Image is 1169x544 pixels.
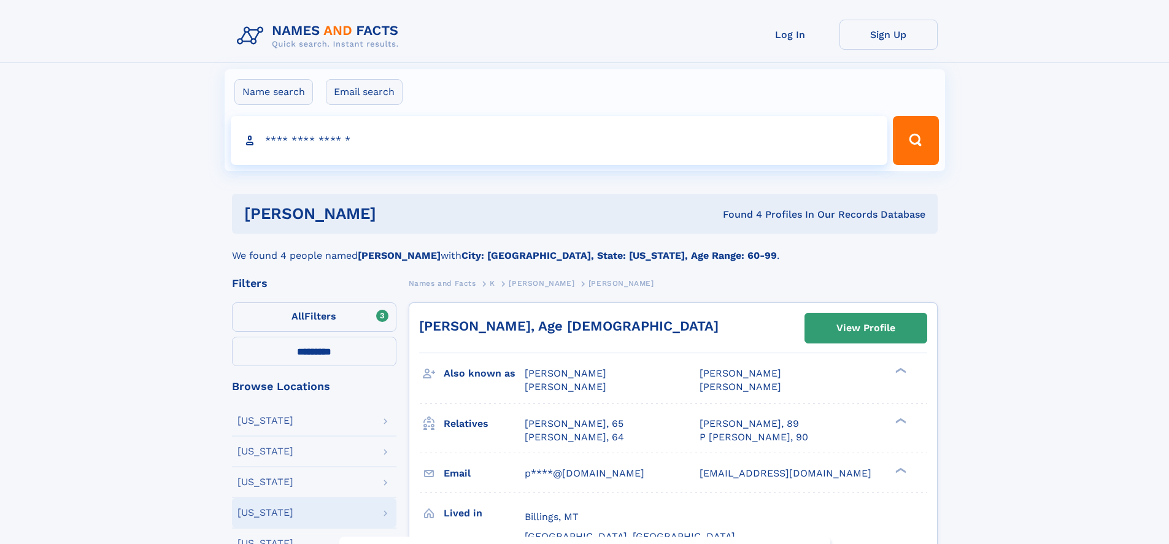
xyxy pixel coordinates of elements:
a: Names and Facts [409,275,476,291]
a: [PERSON_NAME], 64 [525,431,624,444]
input: search input [231,116,888,165]
a: [PERSON_NAME], Age [DEMOGRAPHIC_DATA] [419,318,719,334]
a: [PERSON_NAME], 89 [700,417,799,431]
span: [PERSON_NAME] [525,367,606,379]
div: ❯ [892,466,907,474]
a: View Profile [805,313,927,343]
a: [PERSON_NAME] [509,275,574,291]
div: ❯ [892,416,907,424]
a: K [490,275,495,291]
button: Search Button [893,116,938,165]
img: Logo Names and Facts [232,20,409,53]
b: [PERSON_NAME] [358,250,441,261]
a: Log In [741,20,839,50]
span: [PERSON_NAME] [588,279,654,288]
span: [PERSON_NAME] [700,381,781,393]
a: [PERSON_NAME], 65 [525,417,623,431]
span: All [291,310,304,322]
div: [US_STATE] [237,446,293,456]
label: Filters [232,302,396,332]
span: [PERSON_NAME] [525,381,606,393]
span: K [490,279,495,288]
h3: Also known as [444,363,525,384]
label: Email search [326,79,403,105]
h3: Lived in [444,503,525,524]
b: City: [GEOGRAPHIC_DATA], State: [US_STATE], Age Range: 60-99 [461,250,777,261]
div: Found 4 Profiles In Our Records Database [549,208,925,221]
h3: Relatives [444,413,525,434]
div: Filters [232,278,396,289]
span: [PERSON_NAME] [509,279,574,288]
div: [US_STATE] [237,416,293,426]
div: View Profile [836,314,895,342]
span: [GEOGRAPHIC_DATA], [GEOGRAPHIC_DATA] [525,531,735,542]
h3: Email [444,463,525,484]
a: Sign Up [839,20,938,50]
div: [US_STATE] [237,477,293,487]
div: [US_STATE] [237,508,293,518]
span: [PERSON_NAME] [700,367,781,379]
span: [EMAIL_ADDRESS][DOMAIN_NAME] [700,467,871,479]
div: We found 4 people named with . [232,234,938,263]
span: Billings, MT [525,511,579,523]
label: Name search [234,79,313,105]
h1: [PERSON_NAME] [244,206,550,221]
div: ❯ [892,367,907,375]
div: Browse Locations [232,381,396,392]
a: P [PERSON_NAME], 90 [700,431,808,444]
